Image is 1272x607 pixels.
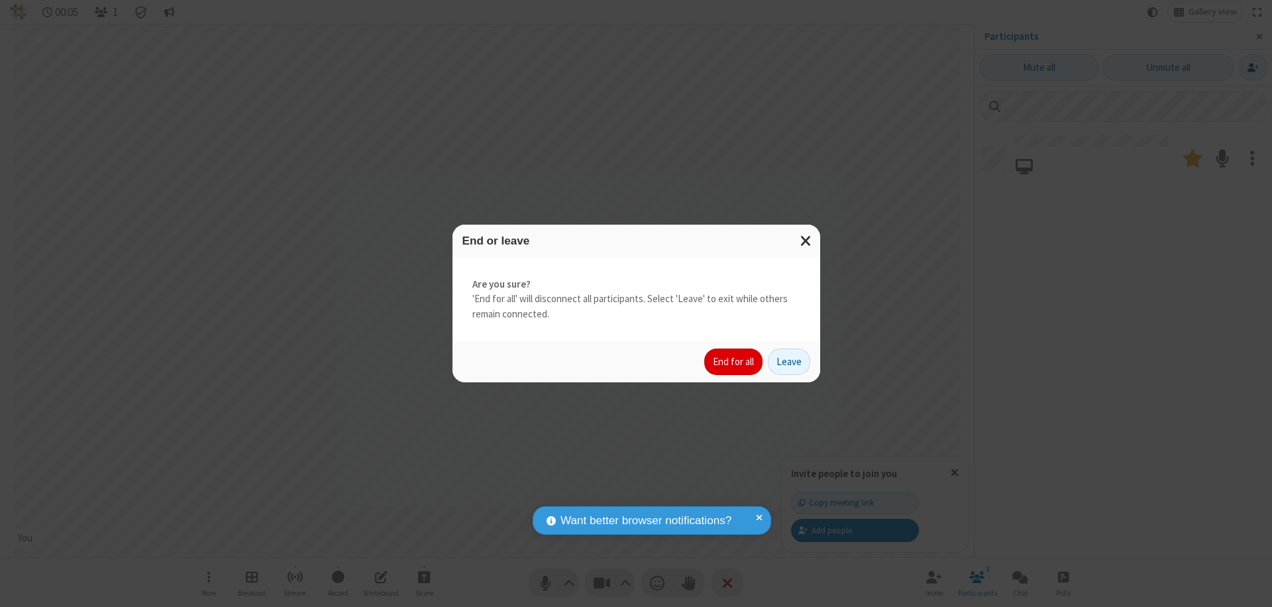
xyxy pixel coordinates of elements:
button: Close modal [792,225,820,257]
strong: Are you sure? [472,277,800,292]
button: Leave [768,349,810,375]
div: 'End for all' will disconnect all participants. Select 'Leave' to exit while others remain connec... [452,257,820,342]
button: End for all [704,349,763,375]
span: Want better browser notifications? [560,512,731,529]
h3: End or leave [462,235,810,247]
